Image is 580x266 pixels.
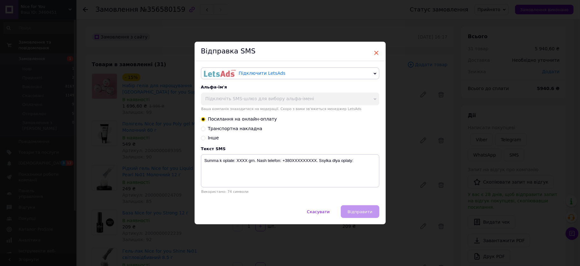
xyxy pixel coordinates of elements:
[300,205,336,218] button: Скасувати
[195,42,386,61] div: Відправка SMS
[208,135,219,140] span: Інше
[208,116,277,122] span: Посилання на онлайн-оплату
[201,85,227,89] span: Альфа-ім'я
[201,154,379,187] textarea: Summa k oplate: XXXX grn. Nash telefon: +380XXXXXXXXX. Ssylka dlya oplaty:
[374,47,379,58] span: ×
[201,107,379,111] span: Ваша компанія знаходитися на модерації. Скоро з вами зв'яжеться менеджер LetsAds
[201,190,379,194] div: Використано: 74 символи
[208,126,262,131] span: Транспортна накладна
[239,71,286,76] a: Підключити LetsAds
[307,209,330,214] span: Скасувати
[201,146,379,151] div: Текст SMS
[205,96,314,101] span: Підключіть SMS-шлюз для вибору альфа-імені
